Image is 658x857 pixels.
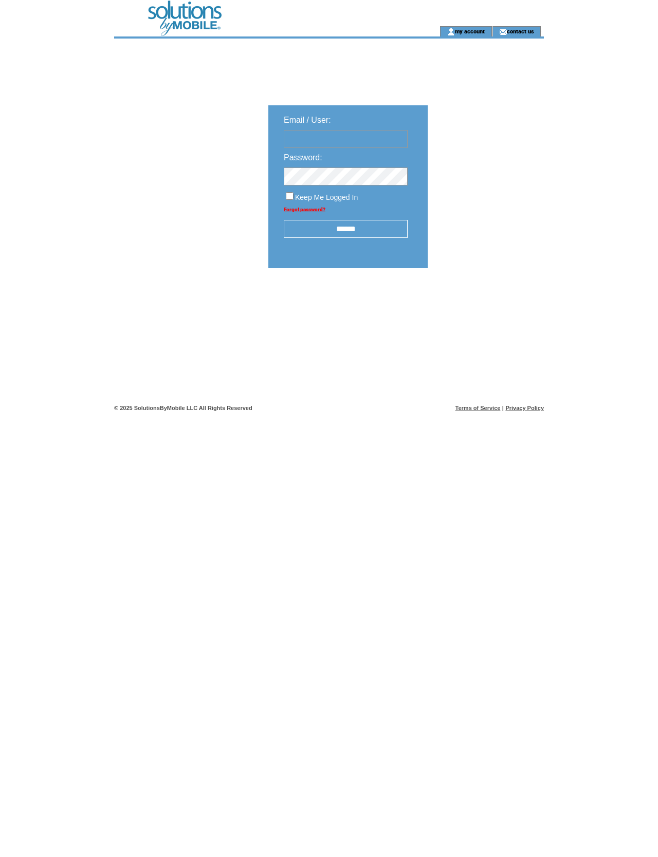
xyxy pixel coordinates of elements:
[284,116,331,124] span: Email / User:
[295,193,358,201] span: Keep Me Logged In
[505,405,544,411] a: Privacy Policy
[458,294,509,307] img: transparent.png
[447,28,455,36] img: account_icon.gif
[507,28,534,34] a: contact us
[502,405,504,411] span: |
[284,153,322,162] span: Password:
[455,405,501,411] a: Terms of Service
[284,207,325,212] a: Forgot password?
[499,28,507,36] img: contact_us_icon.gif
[114,405,252,411] span: © 2025 SolutionsByMobile LLC All Rights Reserved
[455,28,485,34] a: my account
